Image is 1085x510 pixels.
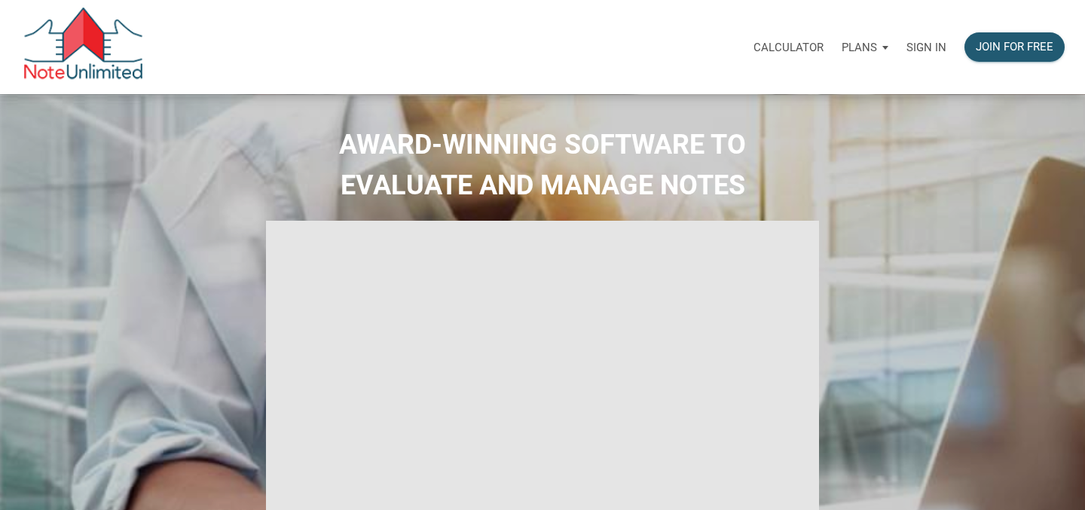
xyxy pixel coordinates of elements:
[964,32,1065,62] button: Join for free
[833,25,897,70] button: Plans
[842,41,877,54] p: Plans
[955,23,1074,71] a: Join for free
[744,23,833,71] a: Calculator
[906,41,946,54] p: Sign in
[833,23,897,71] a: Plans
[897,23,955,71] a: Sign in
[11,124,1074,206] h2: AWARD-WINNING SOFTWARE TO EVALUATE AND MANAGE NOTES
[753,41,824,54] p: Calculator
[976,38,1053,56] div: Join for free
